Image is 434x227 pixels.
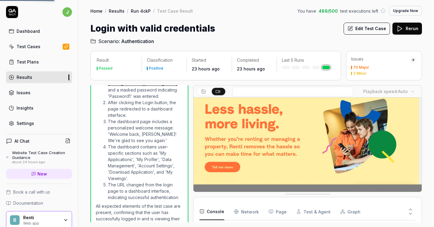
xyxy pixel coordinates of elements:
button: Edit Test Case [344,23,390,35]
div: Test Case Result [157,8,193,14]
span: You have [297,8,316,14]
a: New [6,169,72,179]
span: test executions left [340,8,378,14]
div: Web app [23,220,59,225]
p: Result [97,57,137,63]
div: Insights [17,105,33,111]
button: j [62,6,72,18]
p: Last 5 Runs [282,57,330,63]
span: R [10,215,20,225]
div: Results [17,74,32,80]
p: Classification [147,57,182,63]
button: Upgrade Now [389,6,422,16]
div: Settings [17,120,34,126]
span: j [62,7,72,17]
span: 489 / 500 [319,8,338,14]
div: Passed [99,67,112,70]
a: Scenario:Authentication [90,38,154,45]
a: Issues [6,87,72,98]
div: Test Cases [17,43,40,50]
button: Graph [340,203,360,220]
div: / [127,8,128,14]
div: about 24 hours ago [12,160,72,164]
div: Renti [23,215,59,220]
a: Dashboard [6,25,72,37]
h4: AI Chat [14,138,30,144]
time: 23 hours ago [237,66,265,71]
span: Authentication [121,38,154,45]
a: Test Plans [6,56,72,68]
a: Book a call with us [6,189,72,195]
span: Scenario: [97,38,120,45]
button: Network [234,203,259,220]
button: Rerun [392,23,422,35]
span: New [37,171,47,177]
p: Started [192,57,227,63]
div: Issues [17,89,30,96]
div: Playback speed: [363,88,408,95]
a: Run 4ckP [131,8,151,14]
a: Website Test Case Creation Guidanceabout 24 hours ago [6,150,72,164]
a: Settings [6,117,72,129]
div: / [105,8,106,14]
button: Page [269,203,287,220]
li: The dashboard contains user-specific sections such as 'My Applications', 'My Profile', 'Data Mana... [108,144,183,182]
li: The URL changed from the login page to a dashboard interface, indicating successful authentication. [108,182,183,201]
span: Documentation [13,200,43,206]
a: Documentation [6,200,72,206]
a: Results [6,71,72,83]
span: Book a call with us [13,189,50,195]
div: Issues [351,56,409,62]
div: 2 Minor [353,72,367,75]
div: Test Plans [17,59,39,65]
div: Positive [149,67,163,70]
div: Dashboard [17,28,40,34]
div: Website Test Case Creation Guidance [12,150,72,160]
li: After clicking the Login button, the page redirected to a dashboard interface. [108,99,183,118]
time: 23 hours ago [192,66,220,71]
button: Test & Agent [296,203,331,220]
p: Completed [237,57,272,63]
li: The dashboard page includes a personalized welcome message: 'Welcome back, [PERSON_NAME]! We're g... [108,118,183,144]
a: Insights [6,102,72,114]
h1: Login with valid credentials [90,22,215,35]
div: 70 Major [353,66,369,69]
a: Results [109,8,124,14]
a: Test Cases [6,41,72,52]
button: Console [200,203,224,220]
div: / [153,8,155,14]
a: Home [90,8,102,14]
